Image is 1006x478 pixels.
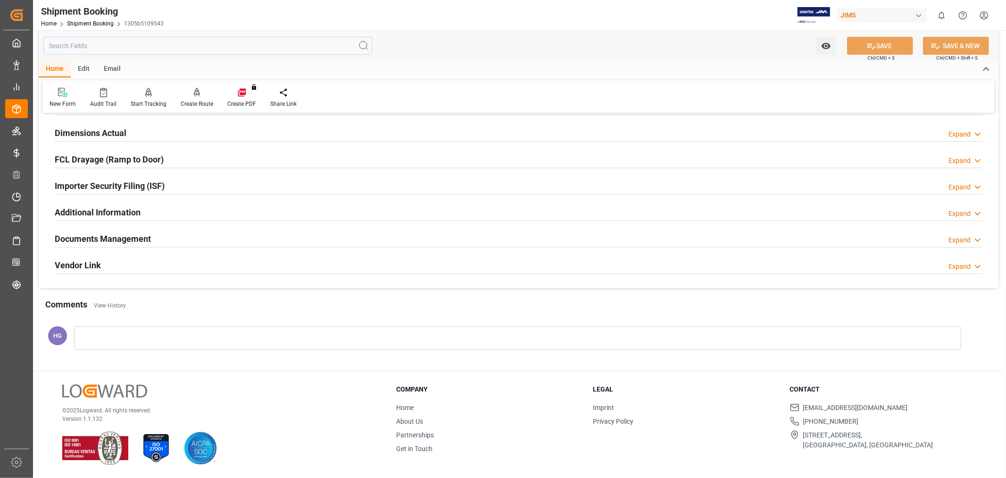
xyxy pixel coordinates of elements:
p: Version 1.1.132 [62,415,373,423]
a: Shipment Booking [67,20,114,27]
h2: Documents Management [55,232,151,245]
span: Ctrl/CMD + S [867,54,895,61]
div: Expand [948,235,971,245]
h2: Vendor Link [55,259,101,272]
h2: Additional Information [55,206,141,219]
a: Get in Touch [396,445,432,452]
div: Home [39,61,71,77]
button: Help Center [952,5,973,26]
a: About Us [396,418,423,425]
p: © 2025 Logward. All rights reserved. [62,406,373,415]
button: JIMS [837,6,931,24]
span: [STREET_ADDRESS], [GEOGRAPHIC_DATA], [GEOGRAPHIC_DATA] [803,430,933,450]
div: Shipment Booking [41,4,164,18]
img: Exertis%20JAM%20-%20Email%20Logo.jpg_1722504956.jpg [798,7,830,24]
button: show 0 new notifications [931,5,952,26]
h3: Contact [790,384,975,394]
div: Expand [948,182,971,192]
div: Expand [948,129,971,139]
a: Privacy Policy [593,418,633,425]
h2: FCL Drayage (Ramp to Door) [55,153,164,166]
a: Partnerships [396,431,434,439]
a: Home [396,404,414,411]
img: ISO 9001 & ISO 14001 Certification [62,432,128,465]
h2: Comments [45,298,87,311]
button: SAVE & NEW [923,37,989,55]
div: JIMS [837,9,927,22]
input: Search Fields [43,37,372,55]
button: SAVE [847,37,913,55]
div: Share Link [270,100,297,108]
h2: Importer Security Filing (ISF) [55,179,165,192]
img: Logward Logo [62,384,147,398]
div: Expand [948,262,971,272]
span: HG [53,332,62,339]
a: Home [41,20,57,27]
div: Edit [71,61,97,77]
img: AICPA SOC [184,432,217,465]
div: Expand [948,209,971,219]
img: ISO 27001 Certification [140,432,173,465]
div: Create Route [181,100,213,108]
div: Email [97,61,128,77]
span: [EMAIL_ADDRESS][DOMAIN_NAME] [803,403,908,413]
div: Expand [948,156,971,166]
span: [PHONE_NUMBER] [803,417,859,427]
h3: Legal [593,384,778,394]
h3: Company [396,384,581,394]
h2: Dimensions Actual [55,127,126,139]
a: Imprint [593,404,614,411]
div: Start Tracking [131,100,166,108]
div: Audit Trail [90,100,116,108]
div: New Form [50,100,76,108]
span: Ctrl/CMD + Shift + S [936,54,978,61]
a: View History [94,302,126,309]
button: open menu [816,37,836,55]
